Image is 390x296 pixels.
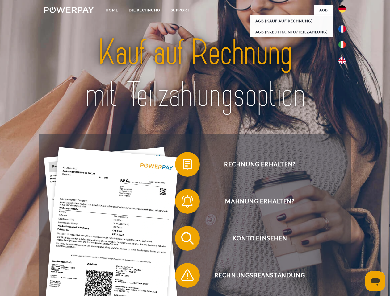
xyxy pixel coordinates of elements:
span: Rechnung erhalten? [184,152,335,177]
a: AGB (Kauf auf Rechnung) [250,15,333,27]
img: logo-powerpay-white.svg [44,7,94,13]
span: Rechnungsbeanstandung [184,263,335,288]
img: qb_bill.svg [180,157,195,172]
a: AGB (Kreditkonto/Teilzahlung) [250,27,333,38]
img: de [338,5,346,13]
img: en [338,57,346,64]
span: Konto einsehen [184,226,335,251]
img: title-powerpay_de.svg [59,30,331,118]
a: SUPPORT [166,5,195,16]
img: qb_search.svg [180,231,195,246]
button: Mahnung erhalten? [175,189,336,214]
img: fr [338,25,346,33]
a: DIE RECHNUNG [124,5,166,16]
img: it [338,41,346,48]
img: qb_bell.svg [180,194,195,209]
button: Rechnungsbeanstandung [175,263,336,288]
button: Konto einsehen [175,226,336,251]
button: Rechnung erhalten? [175,152,336,177]
img: qb_warning.svg [180,268,195,283]
a: agb [314,5,333,16]
iframe: Schaltfläche zum Öffnen des Messaging-Fensters [365,271,385,291]
a: Home [100,5,124,16]
span: Mahnung erhalten? [184,189,335,214]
